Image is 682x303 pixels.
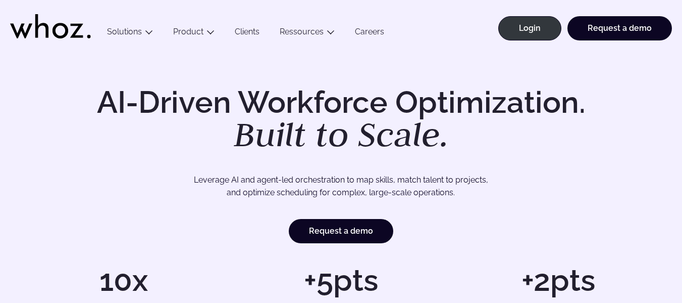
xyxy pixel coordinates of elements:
[280,27,324,36] a: Ressources
[270,27,345,40] button: Ressources
[498,16,561,40] a: Login
[83,87,600,152] h1: AI-Driven Workforce Optimization.
[234,112,449,156] em: Built to Scale.
[289,219,393,243] a: Request a demo
[97,27,163,40] button: Solutions
[20,265,227,295] h1: 10x
[567,16,672,40] a: Request a demo
[455,265,662,295] h1: +2pts
[173,27,203,36] a: Product
[225,27,270,40] a: Clients
[53,174,630,199] p: Leverage AI and agent-led orchestration to map skills, match talent to projects, and optimize sch...
[345,27,394,40] a: Careers
[163,27,225,40] button: Product
[237,265,444,295] h1: +5pts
